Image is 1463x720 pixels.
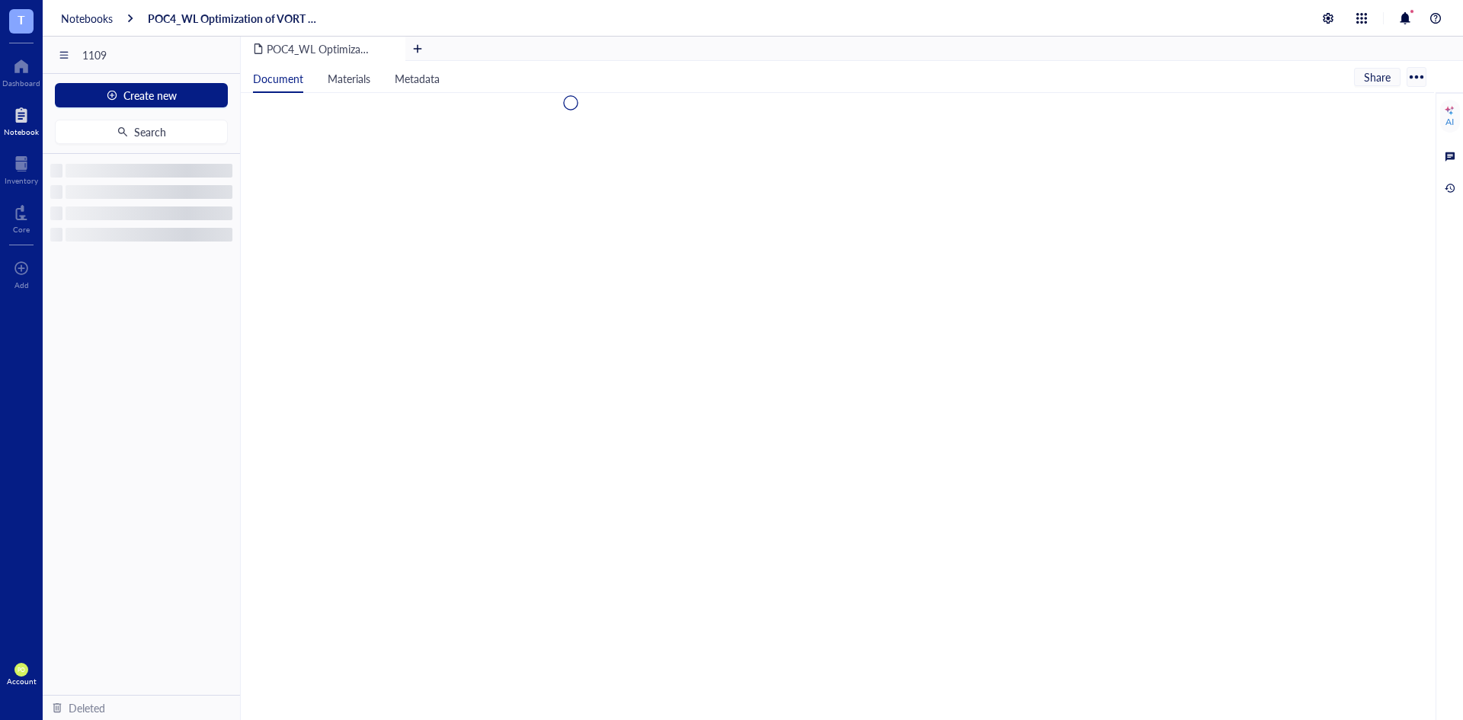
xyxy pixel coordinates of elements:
[69,699,105,716] div: Deleted
[14,280,29,290] div: Add
[328,71,370,86] span: Materials
[123,89,177,101] span: Create new
[1445,116,1454,128] div: AI
[55,83,228,107] button: Create new
[4,127,39,136] div: Notebook
[82,48,233,62] span: 1109
[5,152,38,185] a: Inventory
[148,11,320,25] a: POC4_WL Optimization of VORT resistance assay on U87MG cell line + monoclonal selection
[1364,70,1391,84] span: Share
[2,78,40,88] div: Dashboard
[5,176,38,185] div: Inventory
[13,225,30,234] div: Core
[1354,68,1401,86] button: Share
[4,103,39,136] a: Notebook
[55,120,228,144] button: Search
[395,71,440,86] span: Metadata
[18,10,25,29] span: T
[61,11,113,25] a: Notebooks
[2,54,40,88] a: Dashboard
[253,71,303,86] span: Document
[18,667,25,674] span: PO
[7,677,37,686] div: Account
[13,200,30,234] a: Core
[134,126,166,138] span: Search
